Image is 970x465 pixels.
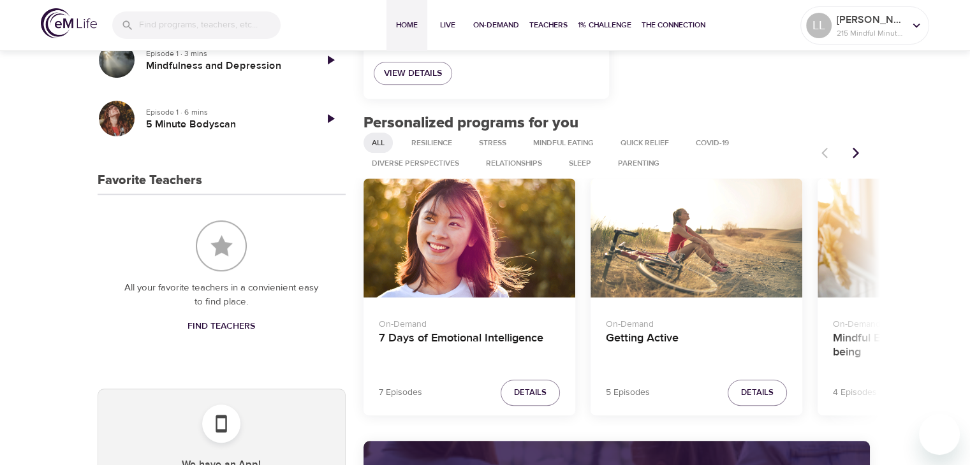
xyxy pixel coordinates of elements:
[364,153,467,173] div: Diverse Perspectives
[98,99,136,138] button: 5 Minute Bodyscan
[392,18,422,32] span: Home
[687,132,737,153] div: COVID-19
[478,158,550,169] span: Relationships
[606,331,787,362] h4: Getting Active
[364,158,467,169] span: Diverse Perspectives
[561,158,599,169] span: Sleep
[187,318,255,334] span: Find Teachers
[384,66,442,82] span: View Details
[364,138,392,148] span: All
[403,132,460,153] div: Resilience
[529,18,568,32] span: Teachers
[514,385,547,400] span: Details
[806,13,832,38] div: LL
[610,158,667,169] span: Parenting
[404,138,460,148] span: Resilience
[374,62,452,85] a: View Details
[315,103,346,134] a: Play Episode
[432,18,463,32] span: Live
[578,18,631,32] span: 1% Challenge
[41,8,97,38] img: logo
[364,114,871,132] h2: Personalized programs for you
[478,153,550,173] div: Relationships
[642,18,705,32] span: The Connection
[364,178,575,297] button: 7 Days of Emotional Intelligence
[98,41,136,79] button: Mindfulness and Depression
[728,380,787,406] button: Details
[471,138,514,148] span: Stress
[837,27,904,39] p: 215 Mindful Minutes
[501,380,560,406] button: Details
[98,173,202,188] h3: Favorite Teachers
[146,48,305,59] p: Episode 1 · 3 mins
[182,315,260,338] a: Find Teachers
[315,45,346,75] a: Play Episode
[561,153,599,173] div: Sleep
[471,132,515,153] div: Stress
[741,385,774,400] span: Details
[610,153,668,173] div: Parenting
[379,313,560,331] p: On-Demand
[146,118,305,131] h5: 5 Minute Bodyscan
[837,12,904,27] p: [PERSON_NAME]
[525,138,601,148] span: Mindful Eating
[146,106,305,118] p: Episode 1 · 6 mins
[833,386,877,399] p: 4 Episodes
[139,11,281,39] input: Find programs, teachers, etc...
[606,313,787,331] p: On-Demand
[123,281,320,310] p: All your favorite teachers in a convienient easy to find place.
[688,138,737,148] span: COVID-19
[591,178,802,297] button: Getting Active
[842,139,870,167] button: Next items
[606,386,650,399] p: 5 Episodes
[612,132,677,153] div: Quick Relief
[379,386,422,399] p: 7 Episodes
[196,220,247,271] img: Favorite Teachers
[613,138,677,148] span: Quick Relief
[146,59,305,73] h5: Mindfulness and Depression
[473,18,519,32] span: On-Demand
[379,331,560,362] h4: 7 Days of Emotional Intelligence
[919,414,960,455] iframe: Button to launch messaging window
[364,132,393,153] div: All
[525,132,602,153] div: Mindful Eating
